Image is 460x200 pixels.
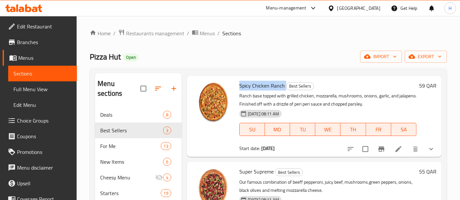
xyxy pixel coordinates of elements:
[3,175,77,191] a: Upsell
[163,158,171,166] div: items
[408,141,423,157] button: delete
[163,112,171,118] span: 8
[98,79,140,98] h2: Menu sections
[3,34,77,50] a: Branches
[17,117,72,125] span: Choice Groups
[163,159,171,165] span: 6
[17,179,72,187] span: Upsell
[8,81,77,97] a: Full Menu View
[17,38,72,46] span: Branches
[266,4,306,12] div: Menu-management
[261,144,275,153] b: [DATE]
[239,167,274,176] span: Super Supreme
[163,111,171,119] div: items
[405,51,447,63] button: export
[163,126,171,134] div: items
[267,125,287,134] span: MO
[161,190,171,196] span: 19
[239,92,416,108] p: Ranch base topped with grilled chicken, mozzarella, mushrooms, onions, garlic, and jalapeno. Fini...
[3,19,77,34] a: Edit Restaurant
[163,175,171,181] span: 4
[3,144,77,160] a: Promotions
[192,81,234,123] img: Spicy Chicken Ranch
[290,123,315,136] button: TU
[366,123,391,136] button: FR
[343,141,359,157] button: sort-choices
[113,29,116,37] li: /
[337,5,380,12] div: [GEOGRAPHIC_DATA]
[286,82,314,90] span: Best Sellers
[419,167,436,176] h6: 55 QAR
[3,113,77,128] a: Choice Groups
[100,142,160,150] span: For Me
[217,29,220,37] li: /
[275,169,303,176] span: Best Sellers
[155,174,163,181] svg: Inactive section
[391,123,416,136] button: SA
[242,125,262,134] span: SU
[163,127,171,134] span: 3
[449,5,451,12] span: H
[161,189,171,197] div: items
[17,23,72,30] span: Edit Restaurant
[13,85,72,93] span: Full Menu View
[395,145,402,153] a: Edit menu item
[100,189,160,197] span: Starters
[95,154,182,170] div: New Items6
[118,29,184,38] a: Restaurants management
[18,54,72,62] span: Menus
[95,170,182,185] div: Cheesy Menu4
[239,144,260,153] span: Start date:
[123,55,138,60] span: Open
[95,138,182,154] div: For Me13
[187,29,189,37] li: /
[3,50,77,66] a: Menus
[123,54,138,61] div: Open
[100,126,163,134] span: Best Sellers
[239,178,416,194] p: Our famous combination of beeff pepperoni, juicy beef, mushrooms,green peppers, onions, black oli...
[318,125,338,134] span: WE
[245,111,282,117] span: [DATE] 08:11 AM
[137,82,150,95] span: Select all sections
[126,29,184,37] span: Restaurants management
[427,145,435,153] svg: Show Choices
[13,101,72,109] span: Edit Menu
[200,29,215,37] span: Menus
[419,81,436,90] h6: 59 QAR
[161,142,171,150] div: items
[265,123,290,136] button: MO
[8,66,77,81] a: Sections
[17,164,72,172] span: Menu disclaimer
[150,81,166,96] span: Sort sections
[360,51,402,63] button: import
[239,123,265,136] button: SU
[163,174,171,181] div: items
[369,125,389,134] span: FR
[192,29,215,38] a: Menus
[315,123,340,136] button: WE
[100,174,155,181] span: Cheesy Menu
[17,132,72,140] span: Coupons
[394,125,414,134] span: SA
[90,29,111,37] a: Home
[423,141,439,157] button: show more
[100,158,163,166] span: New Items
[410,53,442,61] span: export
[100,111,163,119] span: Deals
[166,81,182,96] button: Add section
[340,123,366,136] button: TH
[365,53,397,61] span: import
[359,142,372,156] span: Select to update
[3,128,77,144] a: Coupons
[95,123,182,138] div: Best Sellers3
[222,29,241,37] span: Sections
[8,97,77,113] a: Edit Menu
[343,125,363,134] span: TH
[161,143,171,149] span: 13
[13,70,72,77] span: Sections
[3,160,77,175] a: Menu disclaimer
[374,141,389,157] button: Branch-specific-item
